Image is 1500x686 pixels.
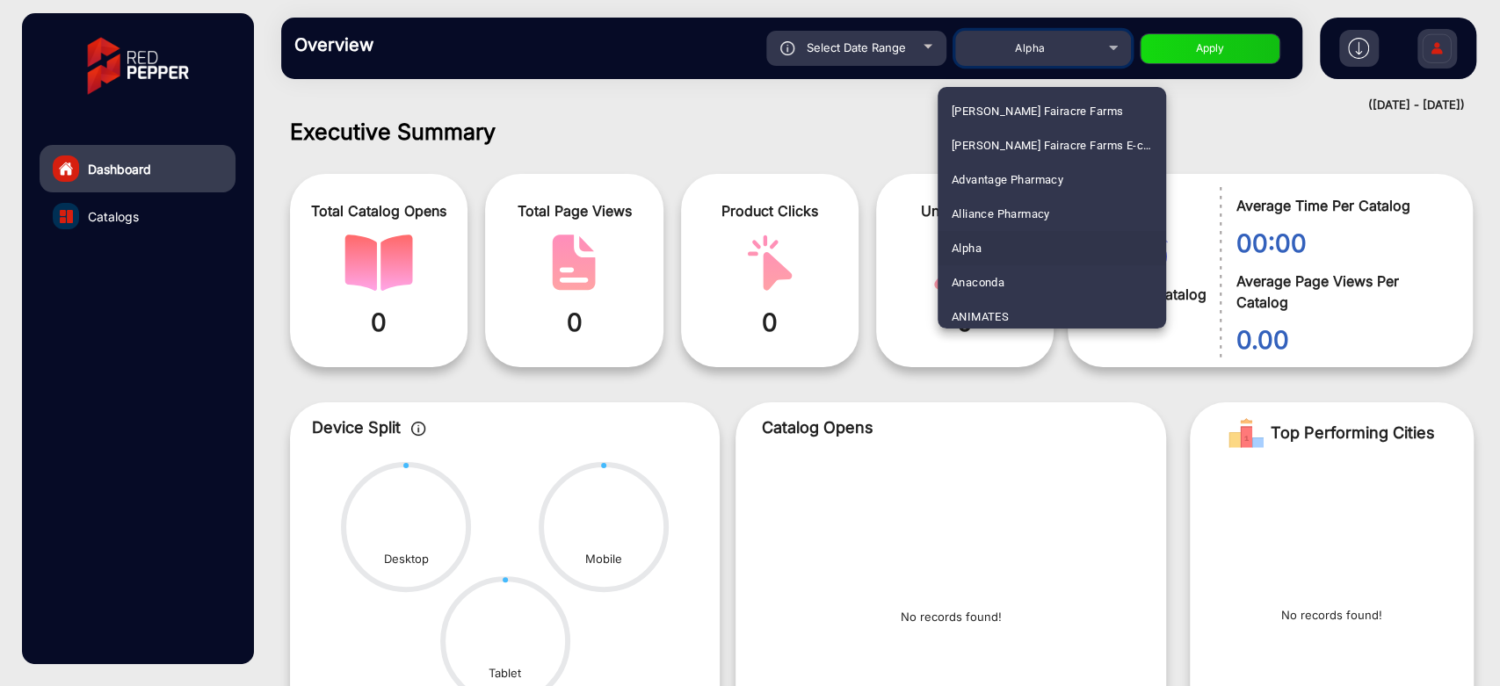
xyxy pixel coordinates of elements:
[952,197,1050,231] span: Alliance Pharmacy
[952,128,1152,162] span: [PERSON_NAME] Fairacre Farms E-commerce
[952,162,1063,197] span: Advantage Pharmacy
[952,94,1123,128] span: [PERSON_NAME] Fairacre Farms
[952,265,1004,300] span: Anaconda
[952,300,1009,334] span: ANIMATES
[952,231,982,265] span: Alpha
